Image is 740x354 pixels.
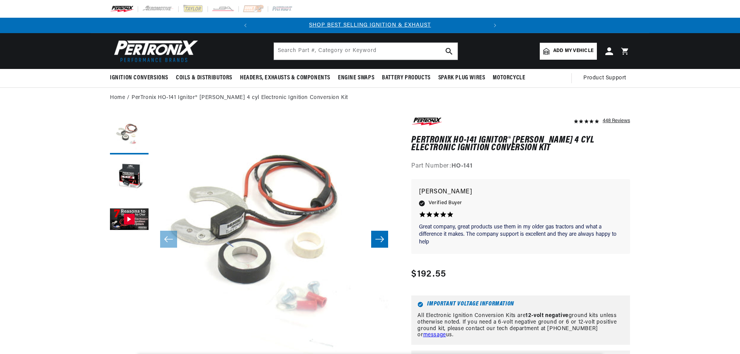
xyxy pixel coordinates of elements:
div: 448 Reviews [603,116,630,125]
h1: PerTronix HO-141 Ignitor® [PERSON_NAME] 4 cyl Electronic Ignition Conversion Kit [411,136,630,152]
a: Add my vehicle [540,43,597,60]
summary: Engine Swaps [334,69,378,87]
p: All Electronic Ignition Conversion Kits are ground kits unless otherwise noted. If you need a 6-v... [417,313,624,339]
summary: Coils & Distributors [172,69,236,87]
summary: Ignition Conversions [110,69,172,87]
p: Great company, great products use them in my older gas tractors and what a difference it makes. T... [419,223,622,246]
span: Headers, Exhausts & Components [240,74,330,82]
span: Coils & Distributors [176,74,232,82]
span: Product Support [583,74,626,82]
h6: Important Voltage Information [417,302,624,307]
div: 1 of 2 [253,21,487,30]
strong: HO-141 [451,163,473,169]
a: PerTronix HO-141 Ignitor® [PERSON_NAME] 4 cyl Electronic Ignition Conversion Kit [132,94,348,102]
span: Engine Swaps [338,74,374,82]
a: message [423,332,446,338]
button: search button [441,43,458,60]
span: Battery Products [382,74,431,82]
button: Slide left [160,231,177,248]
button: Translation missing: en.sections.announcements.next_announcement [487,18,503,33]
summary: Headers, Exhausts & Components [236,69,334,87]
button: Load image 1 in gallery view [110,116,149,154]
img: Pertronix [110,38,199,64]
span: Add my vehicle [553,47,593,55]
nav: breadcrumbs [110,94,630,102]
strong: 12-volt negative [525,313,569,319]
span: Spark Plug Wires [438,74,485,82]
div: Part Number: [411,161,630,171]
div: Announcement [253,21,487,30]
button: Load image 2 in gallery view [110,158,149,197]
slideshow-component: Translation missing: en.sections.announcements.announcement_bar [91,18,649,33]
summary: Motorcycle [489,69,529,87]
a: SHOP BEST SELLING IGNITION & EXHAUST [309,22,431,28]
input: Search Part #, Category or Keyword [274,43,458,60]
summary: Product Support [583,69,630,87]
span: Verified Buyer [429,199,462,207]
span: $192.55 [411,267,446,281]
button: Slide right [371,231,388,248]
span: Motorcycle [493,74,525,82]
a: Home [110,94,125,102]
summary: Battery Products [378,69,434,87]
summary: Spark Plug Wires [434,69,489,87]
p: [PERSON_NAME] [419,187,622,198]
button: Translation missing: en.sections.announcements.previous_announcement [238,18,253,33]
span: Ignition Conversions [110,74,168,82]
